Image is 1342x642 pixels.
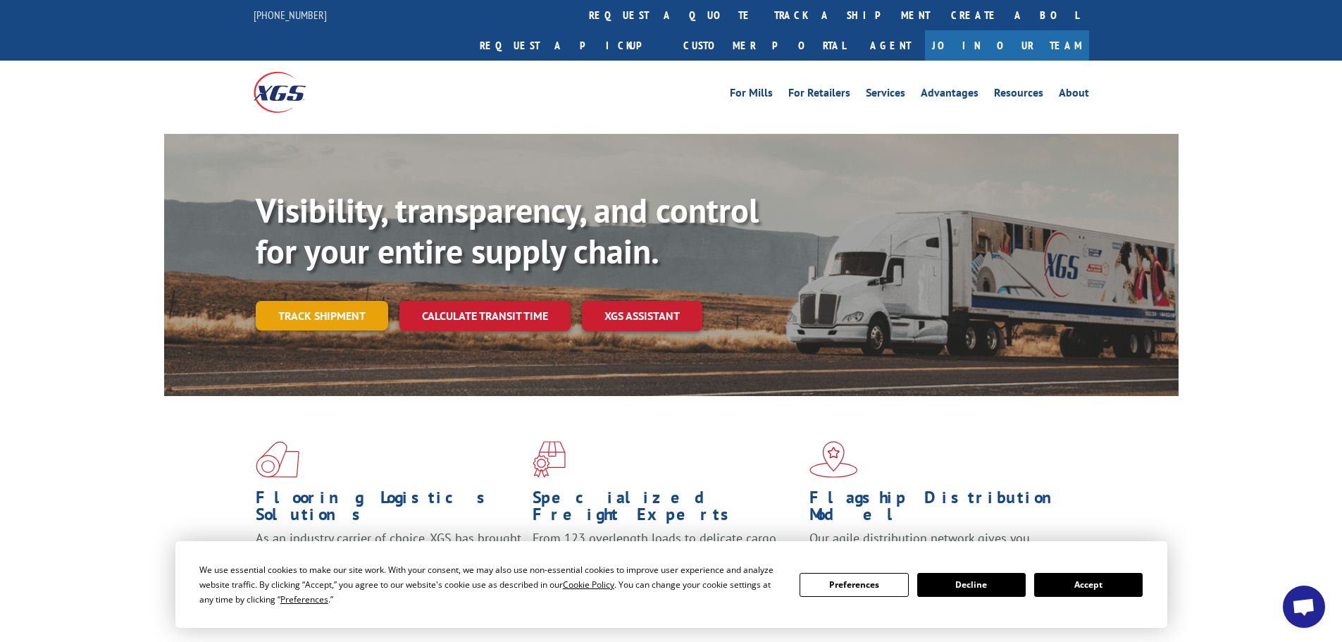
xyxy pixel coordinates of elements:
button: Decline [917,573,1026,597]
img: xgs-icon-total-supply-chain-intelligence-red [256,441,299,478]
button: Accept [1034,573,1143,597]
a: Join Our Team [925,30,1089,61]
h1: Flagship Distribution Model [809,489,1076,530]
h1: Flooring Logistics Solutions [256,489,522,530]
a: Resources [994,87,1043,103]
a: Customer Portal [673,30,856,61]
a: Track shipment [256,301,388,331]
p: From 123 overlength loads to delicate cargo, our experienced staff knows the best way to move you... [533,530,799,593]
a: Advantages [921,87,978,103]
div: We use essential cookies to make our site work. With your consent, we may also use non-essential ... [199,562,783,607]
img: xgs-icon-focused-on-flooring-red [533,441,566,478]
a: About [1059,87,1089,103]
a: Agent [856,30,925,61]
a: Open chat [1283,586,1325,628]
a: [PHONE_NUMBER] [254,8,327,22]
button: Preferences [800,573,908,597]
a: Services [866,87,905,103]
span: Preferences [280,593,328,605]
span: As an industry carrier of choice, XGS has brought innovation and dedication to flooring logistics... [256,530,521,580]
span: Our agile distribution network gives you nationwide inventory management on demand. [809,530,1069,563]
a: Request a pickup [469,30,673,61]
a: XGS ASSISTANT [582,301,702,331]
img: xgs-icon-flagship-distribution-model-red [809,441,858,478]
a: For Retailers [788,87,850,103]
b: Visibility, transparency, and control for your entire supply chain. [256,188,759,273]
a: Calculate transit time [399,301,571,331]
a: For Mills [730,87,773,103]
h1: Specialized Freight Experts [533,489,799,530]
span: Cookie Policy [563,579,614,591]
div: Cookie Consent Prompt [175,541,1167,628]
